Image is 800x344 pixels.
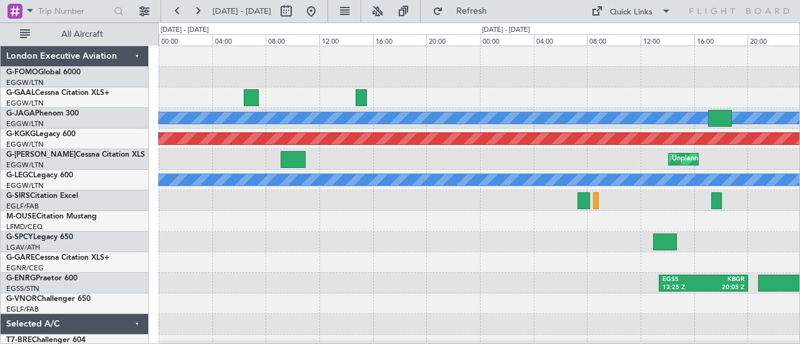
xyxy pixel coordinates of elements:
[6,202,39,211] a: EGLF/FAB
[373,34,427,46] div: 16:00
[161,25,209,36] div: [DATE] - [DATE]
[32,30,132,39] span: All Aircraft
[482,25,530,36] div: [DATE] - [DATE]
[6,295,37,303] span: G-VNOR
[6,275,36,282] span: G-ENRG
[662,283,704,292] div: 13:25 Z
[6,254,35,262] span: G-GARE
[6,99,44,108] a: EGGW/LTN
[212,6,271,17] span: [DATE] - [DATE]
[6,151,145,159] a: G-[PERSON_NAME]Cessna Citation XLS
[704,283,745,292] div: 20:05 Z
[6,213,36,220] span: M-OUSE
[6,284,39,293] a: EGSS/STN
[6,69,38,76] span: G-FOMO
[662,275,704,284] div: EGSS
[446,7,498,16] span: Refresh
[6,172,33,179] span: G-LEGC
[480,34,534,46] div: 00:00
[6,181,44,190] a: EGGW/LTN
[212,34,266,46] div: 04:00
[6,110,79,117] a: G-JAGAPhenom 300
[6,222,42,232] a: LFMD/CEQ
[6,233,73,241] a: G-SPCYLegacy 650
[6,275,77,282] a: G-ENRGPraetor 600
[6,110,35,117] span: G-JAGA
[6,130,76,138] a: G-KGKGLegacy 600
[6,172,73,179] a: G-LEGCLegacy 600
[585,1,677,21] button: Quick Links
[6,295,91,303] a: G-VNORChallenger 650
[6,192,78,200] a: G-SIRSCitation Excel
[38,2,110,21] input: Trip Number
[641,34,694,46] div: 12:00
[6,263,44,273] a: EGNR/CEG
[6,192,30,200] span: G-SIRS
[6,337,32,344] span: T7-BRE
[427,1,502,21] button: Refresh
[704,275,745,284] div: KBGR
[694,34,748,46] div: 16:00
[6,69,81,76] a: G-FOMOGlobal 6000
[6,140,44,149] a: EGGW/LTN
[6,78,44,87] a: EGGW/LTN
[534,34,587,46] div: 04:00
[610,6,652,19] div: Quick Links
[6,130,36,138] span: G-KGKG
[6,213,97,220] a: M-OUSECitation Mustang
[14,24,136,44] button: All Aircraft
[6,89,35,97] span: G-GAAL
[426,34,480,46] div: 20:00
[319,34,373,46] div: 12:00
[6,243,40,252] a: LGAV/ATH
[6,151,76,159] span: G-[PERSON_NAME]
[6,160,44,170] a: EGGW/LTN
[6,337,86,344] a: T7-BREChallenger 604
[6,254,109,262] a: G-GARECessna Citation XLS+
[6,119,44,129] a: EGGW/LTN
[266,34,319,46] div: 08:00
[587,34,641,46] div: 08:00
[6,89,109,97] a: G-GAALCessna Citation XLS+
[159,34,212,46] div: 00:00
[6,305,39,314] a: EGLF/FAB
[6,233,33,241] span: G-SPCY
